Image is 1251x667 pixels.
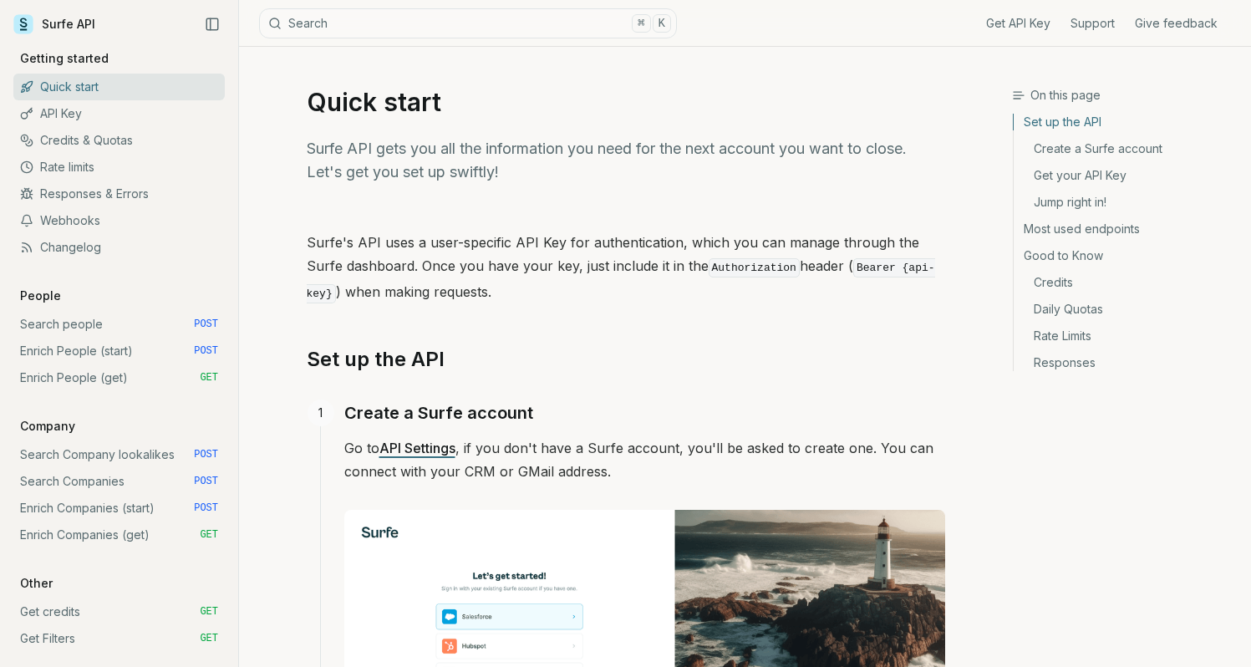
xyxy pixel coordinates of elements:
span: POST [194,344,218,358]
p: Surfe API gets you all the information you need for the next account you want to close. Let's get... [307,137,945,184]
span: GET [200,528,218,542]
a: API Settings [379,440,455,456]
a: Credits [1014,269,1238,296]
a: Search Company lookalikes POST [13,441,225,468]
span: GET [200,632,218,645]
a: API Key [13,100,225,127]
h1: Quick start [307,87,945,117]
a: Support [1070,15,1115,32]
button: Search⌘K [259,8,677,38]
a: Changelog [13,234,225,261]
a: Rate limits [13,154,225,181]
a: Enrich Companies (get) GET [13,522,225,548]
a: Get API Key [986,15,1050,32]
a: Get credits GET [13,598,225,625]
a: Webhooks [13,207,225,234]
span: GET [200,605,218,619]
a: Good to Know [1014,242,1238,269]
p: Other [13,575,59,592]
span: GET [200,371,218,384]
a: Most used endpoints [1014,216,1238,242]
span: POST [194,502,218,515]
h3: On this page [1012,87,1238,104]
a: Create a Surfe account [1014,135,1238,162]
a: Surfe API [13,12,95,37]
a: Get Filters GET [13,625,225,652]
a: Daily Quotas [1014,296,1238,323]
a: Rate Limits [1014,323,1238,349]
a: Responses & Errors [13,181,225,207]
code: Authorization [709,258,800,277]
kbd: K [653,14,671,33]
a: Responses [1014,349,1238,371]
p: Company [13,418,82,435]
p: People [13,288,68,304]
a: Search people POST [13,311,225,338]
a: Enrich People (get) GET [13,364,225,391]
a: Enrich People (start) POST [13,338,225,364]
span: POST [194,475,218,488]
a: Search Companies POST [13,468,225,495]
a: Quick start [13,74,225,100]
p: Go to , if you don't have a Surfe account, you'll be asked to create one. You can connect with yo... [344,436,945,483]
p: Getting started [13,50,115,67]
a: Enrich Companies (start) POST [13,495,225,522]
a: Create a Surfe account [344,400,533,426]
span: POST [194,448,218,461]
a: Jump right in! [1014,189,1238,216]
button: Collapse Sidebar [200,12,225,37]
a: Get your API Key [1014,162,1238,189]
kbd: ⌘ [632,14,650,33]
a: Set up the API [307,346,445,373]
span: POST [194,318,218,331]
a: Give feedback [1135,15,1218,32]
p: Surfe's API uses a user-specific API Key for authentication, which you can manage through the Sur... [307,231,945,306]
a: Set up the API [1014,114,1238,135]
a: Credits & Quotas [13,127,225,154]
